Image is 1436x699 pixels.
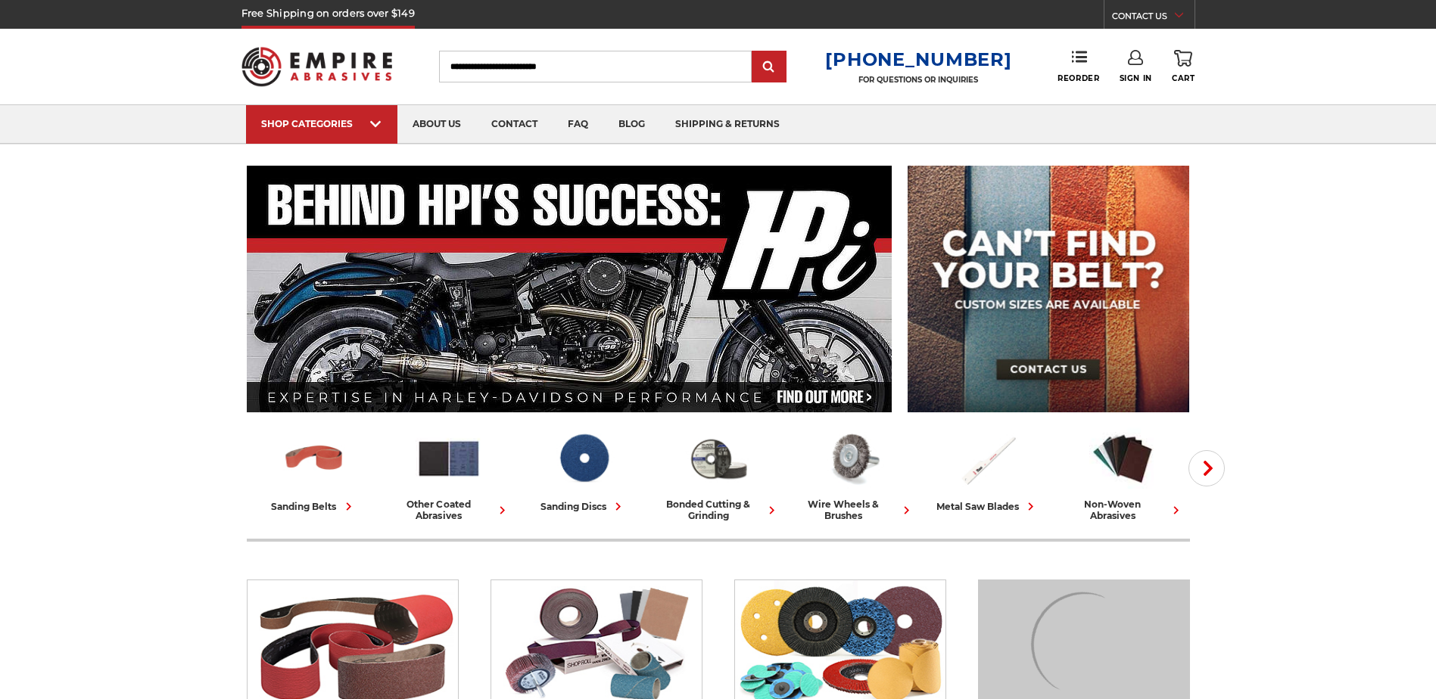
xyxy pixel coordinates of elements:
[388,426,510,521] a: other coated abrasives
[1120,73,1152,83] span: Sign In
[1058,73,1099,83] span: Reorder
[1089,426,1156,491] img: Non-woven Abrasives
[1061,426,1184,521] a: non-woven abrasives
[825,48,1011,70] a: [PHONE_NUMBER]
[261,118,382,129] div: SHOP CATEGORIES
[416,426,482,491] img: Other Coated Abrasives
[247,166,892,412] img: Banner for an interview featuring Horsepower Inc who makes Harley performance upgrades featured o...
[241,37,393,96] img: Empire Abrasives
[550,426,617,491] img: Sanding Discs
[388,499,510,521] div: other coated abrasives
[540,499,626,514] div: sanding discs
[1172,73,1195,83] span: Cart
[908,166,1189,412] img: promo banner for custom belts.
[792,426,914,521] a: wire wheels & brushes
[1188,450,1225,486] button: Next
[754,52,784,82] input: Submit
[825,75,1011,85] p: FOR QUESTIONS OR INQUIRIES
[657,426,780,521] a: bonded cutting & grinding
[553,105,603,144] a: faq
[476,105,553,144] a: contact
[685,426,752,491] img: Bonded Cutting & Grinding
[1172,50,1195,83] a: Cart
[522,426,645,514] a: sanding discs
[955,426,1021,491] img: Metal Saw Blades
[792,499,914,521] div: wire wheels & brushes
[927,426,1049,514] a: metal saw blades
[281,426,347,491] img: Sanding Belts
[936,499,1039,514] div: metal saw blades
[657,499,780,521] div: bonded cutting & grinding
[272,499,357,514] div: sanding belts
[1058,50,1099,82] a: Reorder
[660,105,795,144] a: shipping & returns
[397,105,476,144] a: about us
[1061,499,1184,521] div: non-woven abrasives
[1112,8,1195,29] a: CONTACT US
[603,105,660,144] a: blog
[253,426,375,514] a: sanding belts
[820,426,886,491] img: Wire Wheels & Brushes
